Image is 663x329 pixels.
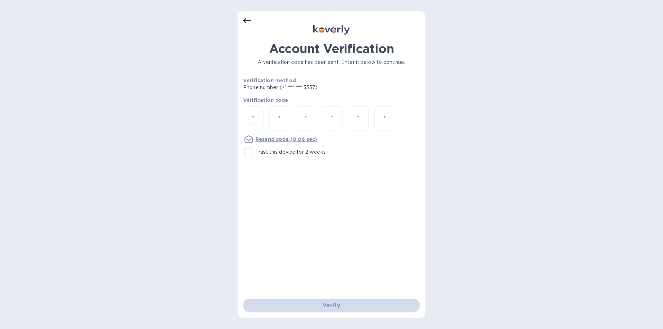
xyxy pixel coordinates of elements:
p: Verification code [243,97,420,104]
p: A verification code has been sent. Enter it below to continue. [243,59,420,66]
u: Resend code (0:06 sec) [256,136,317,142]
p: Trust this device for 2 weeks [256,148,326,156]
h1: Account Verification [243,41,420,56]
b: Verification method [243,78,296,83]
p: Phone number (+1 *** *** 3337) [243,84,370,91]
